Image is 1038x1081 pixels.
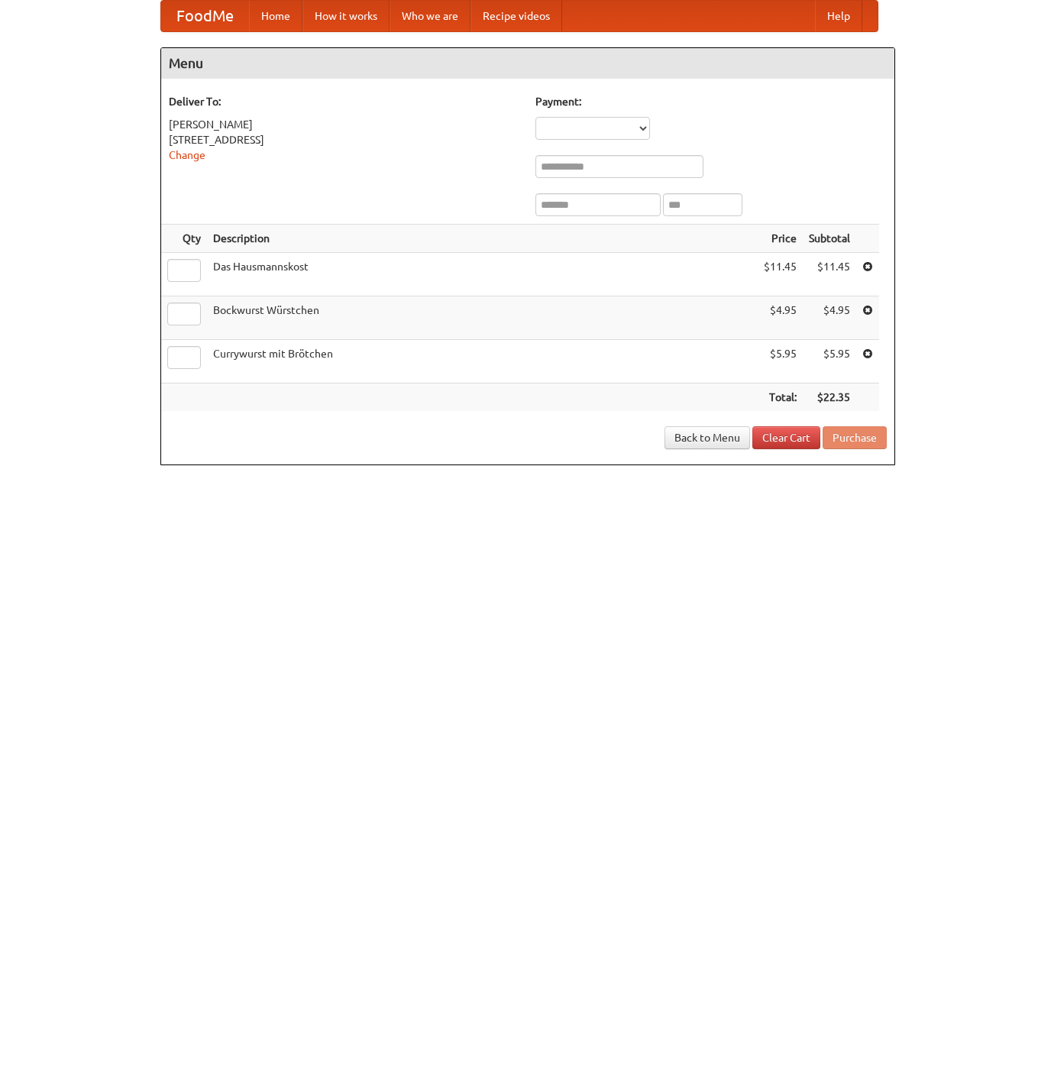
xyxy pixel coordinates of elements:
[207,225,758,253] th: Description
[823,426,887,449] button: Purchase
[752,426,820,449] a: Clear Cart
[803,225,856,253] th: Subtotal
[803,296,856,340] td: $4.95
[758,225,803,253] th: Price
[207,296,758,340] td: Bockwurst Würstchen
[758,340,803,384] td: $5.95
[161,225,207,253] th: Qty
[390,1,470,31] a: Who we are
[803,384,856,412] th: $22.35
[302,1,390,31] a: How it works
[758,384,803,412] th: Total:
[207,340,758,384] td: Currywurst mit Brötchen
[665,426,750,449] a: Back to Menu
[161,1,249,31] a: FoodMe
[535,94,887,109] h5: Payment:
[470,1,562,31] a: Recipe videos
[803,340,856,384] td: $5.95
[169,117,520,132] div: [PERSON_NAME]
[815,1,862,31] a: Help
[169,132,520,147] div: [STREET_ADDRESS]
[161,48,894,79] h4: Menu
[169,149,205,161] a: Change
[169,94,520,109] h5: Deliver To:
[803,253,856,296] td: $11.45
[758,253,803,296] td: $11.45
[758,296,803,340] td: $4.95
[207,253,758,296] td: Das Hausmannskost
[249,1,302,31] a: Home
